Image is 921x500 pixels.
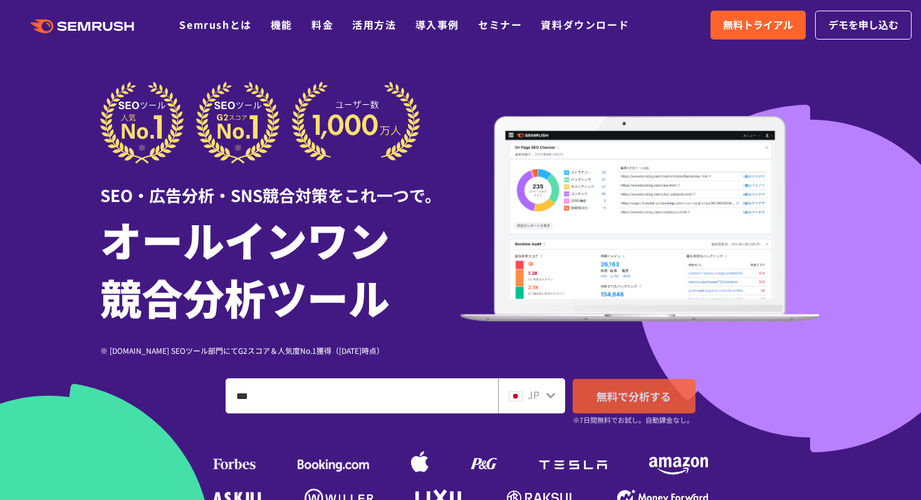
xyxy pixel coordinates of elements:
[815,11,912,40] a: デモを申し込む
[573,379,695,413] a: 無料で分析する
[352,17,396,32] a: 活用方法
[723,17,793,33] span: 無料トライアル
[226,379,497,413] input: ドメイン、キーワードまたはURLを入力してください
[311,17,333,32] a: 料金
[528,387,539,402] span: JP
[828,17,898,33] span: デモを申し込む
[271,17,293,32] a: 機能
[710,11,806,40] a: 無料トライアル
[179,17,251,32] a: Semrushとは
[100,344,460,356] div: ※ [DOMAIN_NAME] SEOツール部門にてG2スコア＆人気度No.1獲得（[DATE]時点）
[100,164,460,207] div: SEO・広告分析・SNS競合対策をこれ一つで。
[541,17,629,32] a: 資料ダウンロード
[596,388,671,404] span: 無料で分析する
[415,17,459,32] a: 導入事例
[478,17,522,32] a: セミナー
[100,210,460,326] h1: オールインワン 競合分析ツール
[573,414,694,426] small: ※7日間無料でお試し。自動課金なし。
